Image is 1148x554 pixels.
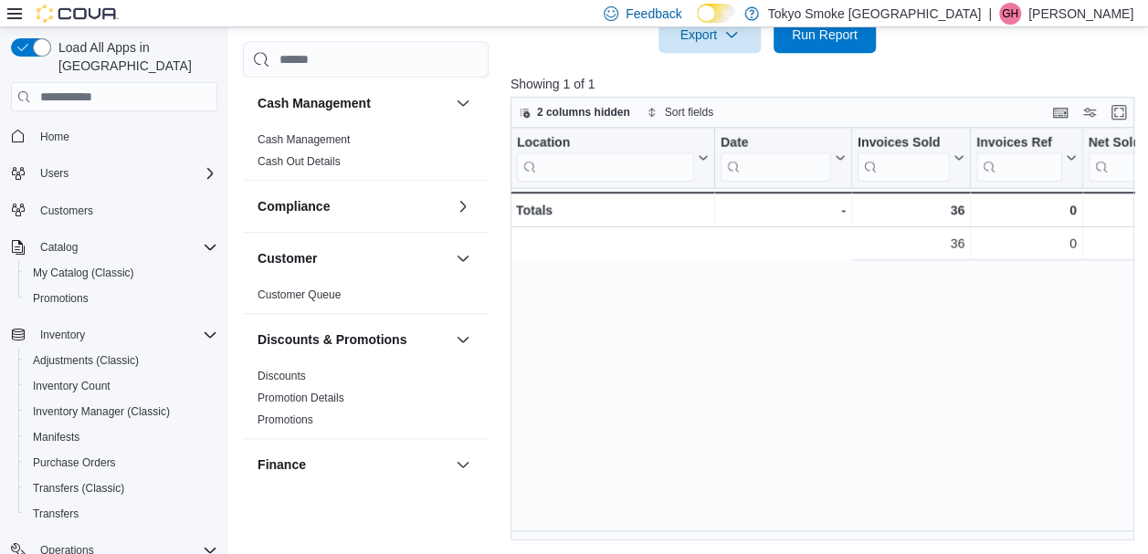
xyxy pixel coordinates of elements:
button: Cash Management [452,93,474,115]
button: Promotions [18,286,225,311]
img: Cova [37,5,119,23]
button: Enter fullscreen [1108,101,1130,123]
a: My Catalog (Classic) [26,262,142,284]
span: Load All Apps in [GEOGRAPHIC_DATA] [51,38,217,75]
span: Adjustments (Classic) [26,350,217,371]
p: Showing 1 of 1 [511,75,1141,93]
h3: Finance [258,456,306,475]
div: Location [517,135,694,182]
button: Adjustments (Classic) [18,348,225,373]
div: Cash Management [243,130,489,181]
span: Users [40,166,68,181]
button: Users [4,161,225,186]
span: Transfers (Classic) [26,477,217,499]
div: Date [721,135,831,152]
button: Inventory Count [18,373,225,399]
span: Home [33,124,217,147]
span: Dark Mode [697,23,698,24]
button: Compliance [258,198,448,216]
a: Inventory Manager (Classic) [26,401,177,423]
span: Adjustments (Classic) [33,353,139,368]
button: Finance [452,455,474,476]
div: Totals [516,199,709,221]
button: Invoices Sold [858,135,964,182]
span: Manifests [26,426,217,448]
button: Home [4,122,225,149]
div: - [721,199,846,221]
span: Inventory Count [26,375,217,397]
span: Transfers (Classic) [33,481,124,496]
a: Promotions [26,287,96,309]
div: Location [517,135,694,152]
span: Inventory Manager (Classic) [26,401,217,423]
a: Customer Queue [258,289,341,302]
button: 2 columns hidden [511,101,637,123]
div: 0 [976,199,1076,221]
span: Inventory [33,324,217,346]
button: Discounts & Promotions [258,331,448,350]
span: Export [669,16,750,53]
span: Inventory Count [33,379,111,393]
h3: Customer [258,250,317,268]
span: 2 columns hidden [537,105,630,120]
span: Promotions [33,291,89,306]
a: Adjustments (Classic) [26,350,146,371]
span: Customers [40,204,93,218]
a: Purchase Orders [26,452,123,474]
a: Inventory Count [26,375,118,397]
span: Users [33,162,217,184]
span: Purchase Orders [33,455,116,470]
a: Transfers [26,503,86,525]
span: Sort fields [665,105,713,120]
button: Discounts & Promotions [452,329,474,351]
button: Transfers [18,501,225,527]
span: Catalog [33,236,217,258]
button: Users [33,162,76,184]
p: Tokyo Smoke [GEOGRAPHIC_DATA] [768,3,982,25]
div: Invoices Sold [858,135,950,152]
button: Export [658,16,761,53]
a: Home [33,126,77,148]
span: GH [1002,3,1018,25]
div: Invoices Ref [976,135,1061,182]
input: Dark Mode [697,4,735,23]
div: 0 [976,234,1076,256]
h3: Cash Management [258,95,371,113]
span: My Catalog (Classic) [26,262,217,284]
span: Promotion Details [258,392,344,406]
span: Cash Out Details [258,155,341,170]
h3: Discounts & Promotions [258,331,406,350]
button: Customer [258,250,448,268]
button: Sort fields [639,101,721,123]
button: Invoices Ref [976,135,1076,182]
div: Date [721,135,831,182]
button: Cash Management [258,95,448,113]
div: Customer [243,285,489,314]
span: Customer Queue [258,288,341,303]
button: Customer [452,248,474,270]
span: Promotions [258,413,313,428]
a: Discounts [258,371,306,383]
button: Manifests [18,424,225,450]
a: Cash Out Details [258,156,341,169]
a: Manifests [26,426,87,448]
a: Promotion Details [258,392,344,405]
span: Transfers [33,507,79,521]
span: Manifests [33,430,79,444]
a: Transfers (Classic) [26,477,132,499]
span: Customers [33,199,217,222]
span: Feedback [626,5,681,23]
span: Catalog [40,240,78,255]
div: Discounts & Promotions [243,366,489,439]
span: Discounts [258,370,306,384]
span: Cash Management [258,133,350,148]
button: My Catalog (Classic) [18,260,225,286]
button: Inventory Manager (Classic) [18,399,225,424]
button: Finance [258,456,448,475]
div: 36 [858,199,964,221]
p: | [988,3,992,25]
div: Geoff Hudson [999,3,1021,25]
span: Promotions [26,287,217,309]
div: 36 [858,234,964,256]
p: [PERSON_NAME] [1028,3,1133,25]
